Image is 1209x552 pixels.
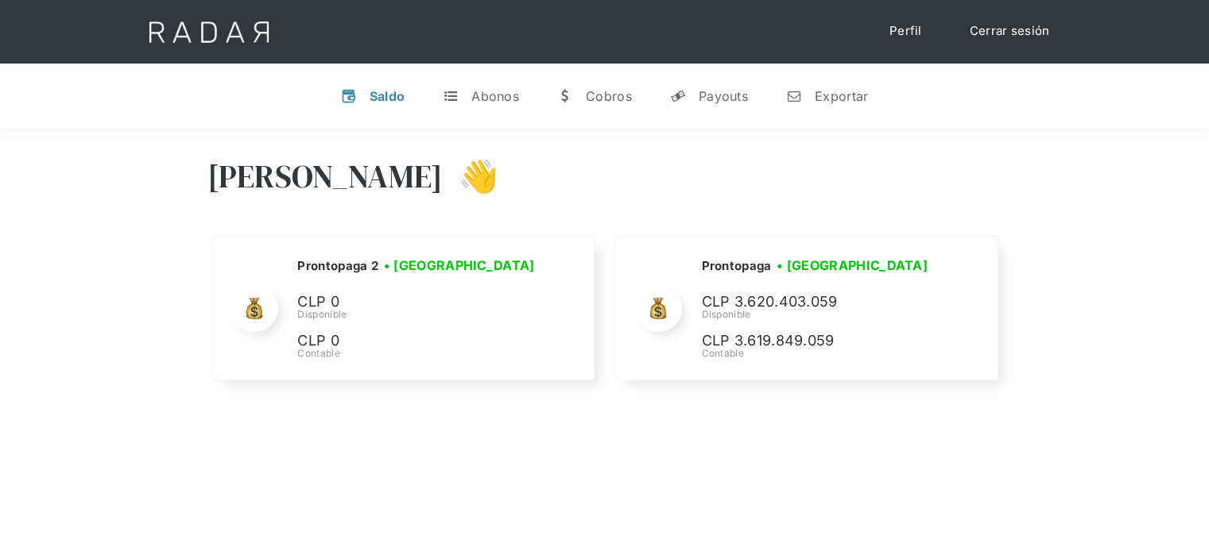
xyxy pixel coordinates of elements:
div: v [341,88,357,104]
a: Cerrar sesión [954,16,1066,47]
div: y [670,88,686,104]
p: CLP 3.619.849.059 [701,330,940,353]
div: t [443,88,459,104]
div: n [786,88,802,104]
div: Disponible [297,307,540,322]
div: Exportar [815,88,868,104]
div: Saldo [370,88,405,104]
div: Cobros [586,88,632,104]
div: Disponible [701,307,940,322]
p: CLP 0 [297,291,536,314]
div: Contable [701,346,940,361]
h3: [PERSON_NAME] [207,156,444,196]
h2: Prontopaga [701,258,771,274]
div: w [557,88,573,104]
div: Payouts [699,88,748,104]
h2: Prontopaga 2 [297,258,378,274]
h3: • [GEOGRAPHIC_DATA] [384,256,535,275]
div: Contable [297,346,540,361]
h3: • [GEOGRAPHIC_DATA] [777,256,928,275]
p: CLP 0 [297,330,536,353]
h3: 👋 [443,156,498,196]
p: CLP 3.620.403.059 [701,291,940,314]
a: Perfil [874,16,938,47]
div: Abonos [471,88,519,104]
